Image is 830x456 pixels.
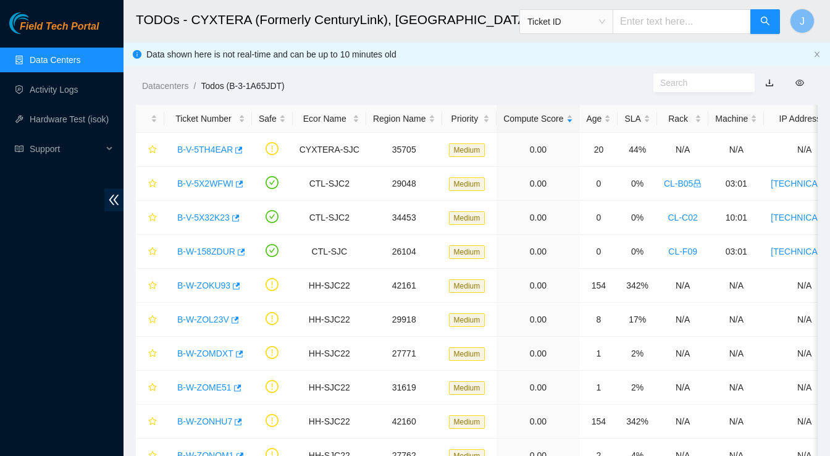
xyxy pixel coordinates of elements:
td: 2% [618,337,656,371]
span: / [193,81,196,91]
a: Datacenters [142,81,188,91]
a: B-W-ZOL23V [177,315,229,324]
a: B-V-5X2WFWI [177,179,233,188]
button: search [750,9,780,34]
td: 31619 [366,371,442,405]
td: 0 [580,201,618,235]
td: N/A [657,337,708,371]
td: 27771 [366,337,442,371]
button: star [143,174,157,193]
td: 0.00 [497,201,579,235]
td: 29048 [366,167,442,201]
button: star [143,344,157,363]
span: exclamation-circle [266,346,279,359]
td: 1 [580,371,618,405]
td: 154 [580,269,618,303]
td: HH-SJC22 [293,269,366,303]
td: 17% [618,303,656,337]
td: 0.00 [497,133,579,167]
button: star [143,208,157,227]
span: check-circle [266,176,279,189]
input: Enter text here... [613,9,751,34]
td: N/A [657,133,708,167]
td: N/A [708,337,764,371]
span: star [148,247,157,257]
td: 2% [618,371,656,405]
td: 342% [618,405,656,439]
button: star [143,276,157,295]
button: close [813,51,821,59]
a: Data Centers [30,55,80,65]
span: exclamation-circle [266,312,279,325]
a: download [765,78,774,88]
td: 342% [618,269,656,303]
a: B-V-5X32K23 [177,213,230,222]
input: Search [660,76,738,90]
a: CL-C02 [668,213,698,222]
span: exclamation-circle [266,278,279,291]
a: Akamai TechnologiesField Tech Portal [9,22,99,38]
td: CYXTERA-SJC [293,133,366,167]
span: check-circle [266,244,279,257]
td: 0.00 [497,303,579,337]
button: star [143,412,157,431]
span: Field Tech Portal [20,21,99,33]
span: Medium [449,143,485,157]
td: CTL-SJC2 [293,201,366,235]
td: HH-SJC22 [293,337,366,371]
span: Ticket ID [527,12,605,31]
button: download [756,73,783,93]
a: Todos (B-3-1A65JDT) [201,81,284,91]
td: 154 [580,405,618,439]
span: Medium [449,415,485,429]
td: N/A [708,269,764,303]
td: 29918 [366,303,442,337]
span: star [148,417,157,427]
span: star [148,179,157,189]
img: Akamai Technologies [9,12,62,34]
a: CL-B05lock [664,179,702,188]
span: star [148,383,157,393]
span: star [148,145,157,155]
span: star [148,213,157,223]
td: 20 [580,133,618,167]
span: search [760,16,770,28]
button: star [143,140,157,159]
td: 44% [618,133,656,167]
td: 03:01 [708,235,764,269]
td: 0% [618,201,656,235]
button: star [143,242,157,261]
a: B-W-158ZDUR [177,247,235,256]
td: N/A [708,405,764,439]
span: lock [693,179,702,188]
td: 0.00 [497,235,579,269]
td: 0 [580,235,618,269]
span: check-circle [266,210,279,223]
span: Medium [449,245,485,259]
span: Medium [449,177,485,191]
span: eye [795,78,804,87]
td: HH-SJC22 [293,371,366,405]
button: J [790,9,815,33]
a: B-W-ZOMDXT [177,348,233,358]
td: CTL-SJC [293,235,366,269]
a: Hardware Test (isok) [30,114,109,124]
span: star [148,349,157,359]
td: N/A [708,371,764,405]
span: J [800,14,805,29]
span: Medium [449,279,485,293]
td: 0% [618,167,656,201]
td: 03:01 [708,167,764,201]
td: 0.00 [497,269,579,303]
td: 10:01 [708,201,764,235]
td: 35705 [366,133,442,167]
a: B-W-ZOKU93 [177,281,230,290]
a: CL-F09 [668,247,697,256]
td: N/A [657,405,708,439]
span: close [813,51,821,58]
a: B-W-ZONHU7 [177,416,232,426]
span: exclamation-circle [266,414,279,427]
td: N/A [657,371,708,405]
span: read [15,145,23,153]
span: Medium [449,381,485,395]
